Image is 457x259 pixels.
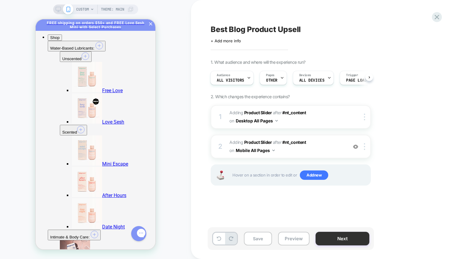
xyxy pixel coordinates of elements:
img: close [364,114,365,120]
span: All Visitors [217,78,244,83]
img: close [364,143,365,150]
a: Mini Escape [36,142,92,147]
b: Product Slider [244,140,272,145]
span: Adding [229,140,272,145]
img: Love Sesh [36,74,66,104]
img: down arrow [275,120,278,121]
span: Page Load [346,78,367,83]
span: Theme: MAIN [101,5,124,14]
iframe: Gorgias live chat messenger [92,205,114,224]
span: Hover on a section in order to edit or [232,170,367,180]
img: Miracle Melts [24,221,54,251]
button: Scented [24,105,51,116]
span: on [229,117,234,125]
span: Pages [266,73,274,77]
img: Date Night [36,179,66,209]
a: Date Night [36,205,89,210]
span: AFTER [273,140,282,145]
div: 2 [217,141,223,153]
b: Product Slider [244,110,272,115]
button: Preview [278,232,310,245]
a: After Hours [36,173,91,179]
img: down arrow [272,150,275,151]
span: OTHER [266,78,277,83]
a: Free Love [36,68,87,74]
span: : [53,215,54,220]
button: Save [244,232,272,245]
span: Best Blog Product Upsell [211,25,301,34]
span: #nt_content [282,140,306,145]
span: Add new [300,170,328,180]
span: CUSTOM [76,5,89,14]
button: Mobile All Pages [236,146,275,155]
button: Water-Based Lubricants: [12,21,70,32]
span: ALL DEVICES [299,78,324,83]
a: Love Sesh [36,100,89,105]
span: 2. Which changes the experience contains? [211,94,290,99]
button: Shop [12,15,26,21]
img: Free Love [36,43,66,73]
span: 1. What audience and where will the experience run? [211,60,305,65]
span: Adding [229,110,272,115]
button: Intimate & Body Care: [12,210,65,221]
img: crossed eye [353,144,358,149]
img: Joystick [214,170,226,180]
button: Desktop All Pages [236,116,278,125]
button: Next [316,232,369,245]
span: : [57,27,59,31]
button: Unscented [24,32,56,43]
span: AFTER [273,110,282,115]
img: Mini Escape [36,116,66,146]
span: #nt_content [282,110,306,115]
span: Trigger [346,73,358,77]
span: + Add more info [211,38,241,43]
span: Audience [217,73,230,77]
span: Devices [299,73,311,77]
span: on [229,147,234,154]
img: After Hours [36,147,66,178]
div: 1 [217,111,223,123]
